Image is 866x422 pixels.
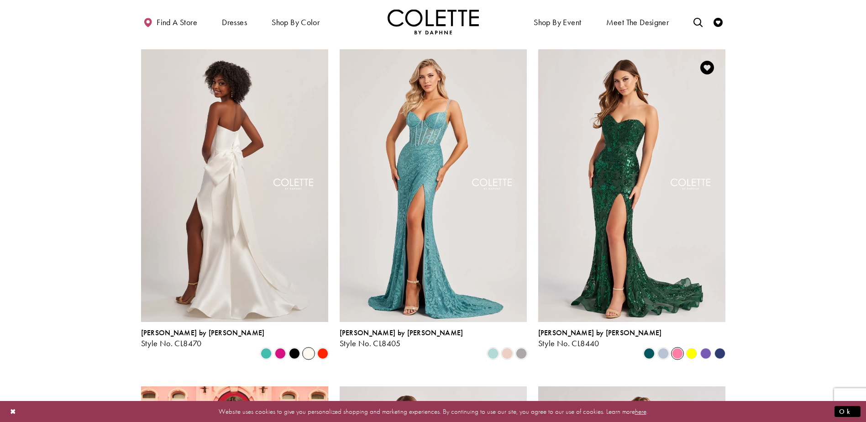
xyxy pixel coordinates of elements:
span: [PERSON_NAME] by [PERSON_NAME] [538,328,662,338]
i: Scarlet [317,348,328,359]
div: Colette by Daphne Style No. CL8405 [340,329,463,348]
a: Meet the designer [604,9,672,34]
i: Violet [700,348,711,359]
i: Yellow [686,348,697,359]
a: Toggle search [691,9,705,34]
i: Spruce [644,348,655,359]
button: Submit Dialog [835,406,861,417]
i: Black [289,348,300,359]
a: Visit Colette by Daphne Style No. CL8405 Page [340,49,527,322]
span: Meet the designer [606,18,669,27]
i: Fuchsia [275,348,286,359]
span: Shop by color [269,9,322,34]
div: Colette by Daphne Style No. CL8440 [538,329,662,348]
span: Shop by color [272,18,320,27]
i: Sea Glass [488,348,499,359]
i: Diamond White [303,348,314,359]
a: here [635,406,646,416]
a: Visit Colette by Daphne Style No. CL8470 Page [141,49,328,322]
img: Colette by Daphne [388,9,479,34]
div: Colette by Daphne Style No. CL8470 [141,329,265,348]
a: Visit Home Page [388,9,479,34]
span: Shop By Event [534,18,581,27]
button: Close Dialog [5,403,21,419]
span: Dresses [222,18,247,27]
span: Style No. CL8440 [538,338,599,348]
span: Dresses [220,9,249,34]
span: [PERSON_NAME] by [PERSON_NAME] [141,328,265,338]
a: Check Wishlist [711,9,725,34]
span: Style No. CL8405 [340,338,401,348]
i: Ice Blue [658,348,669,359]
i: Navy Blue [714,348,725,359]
span: Find a store [157,18,197,27]
a: Visit Colette by Daphne Style No. CL8440 Page [538,49,725,322]
a: Add to Wishlist [698,58,717,77]
a: Find a store [141,9,199,34]
span: [PERSON_NAME] by [PERSON_NAME] [340,328,463,338]
i: Cotton Candy [672,348,683,359]
span: Shop By Event [531,9,583,34]
i: Rose [502,348,513,359]
i: Smoke [516,348,527,359]
span: Style No. CL8470 [141,338,202,348]
i: Turquoise [261,348,272,359]
p: Website uses cookies to give you personalized shopping and marketing experiences. By continuing t... [66,405,800,417]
